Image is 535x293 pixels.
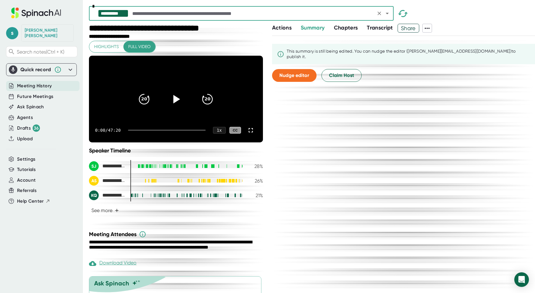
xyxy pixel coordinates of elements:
[17,49,64,55] span: Search notes (Ctrl + K)
[367,24,393,31] span: Transcript
[89,205,121,216] button: See more+
[89,190,99,200] div: KQ
[94,43,119,51] span: Highlights
[17,93,53,100] button: Future Meetings
[398,24,419,33] button: Share
[89,176,126,186] div: Adrienne Steele
[17,177,36,184] button: Account
[17,198,50,205] button: Help Center
[248,178,263,184] div: 26 %
[334,24,358,32] button: Chapters
[89,161,99,171] div: SJ
[367,24,393,32] button: Transcript
[321,69,362,82] button: Claim Host
[89,176,99,186] div: AS
[398,23,419,33] span: Share
[89,161,126,171] div: Stephanie Jacquez
[20,67,51,73] div: Quick record
[9,64,74,76] div: Quick record
[272,69,317,82] button: Nudge editor
[6,27,18,39] span: s
[375,9,384,18] button: Clear
[229,127,241,134] div: CC
[17,135,33,142] button: Upload
[17,124,40,132] button: Drafts 36
[301,24,324,32] button: Summary
[272,24,292,31] span: Actions
[123,41,155,52] button: Full video
[514,272,529,287] div: Open Intercom Messenger
[17,103,44,110] button: Ask Spinach
[25,28,70,38] div: Stephanie Jacquez
[89,231,264,238] div: Meeting Attendees
[33,124,40,132] div: 36
[213,127,226,134] div: 1 x
[17,198,44,205] span: Help Center
[272,24,292,32] button: Actions
[89,147,263,154] div: Speaker Timeline
[17,82,52,89] button: Meeting History
[17,187,37,194] button: Referrals
[248,163,263,169] div: 28 %
[248,193,263,198] div: 21 %
[17,114,33,121] button: Agents
[17,166,36,173] button: Tutorials
[89,41,124,52] button: Highlights
[17,124,40,132] div: Drafts
[287,49,530,59] div: This summary is still being edited. You can nudge the editor ([PERSON_NAME][EMAIL_ADDRESS][DOMAIN...
[301,24,324,31] span: Summary
[95,128,121,133] div: 0:00 / 47:20
[334,24,358,31] span: Chapters
[94,280,129,287] div: Ask Spinach
[128,43,151,51] span: Full video
[383,9,392,18] button: Open
[89,260,136,267] div: Download Video
[329,72,354,79] span: Claim Host
[279,72,309,78] span: Nudge editor
[17,156,36,163] button: Settings
[89,190,126,200] div: Kristoffer Quiaoit
[115,208,119,213] span: +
